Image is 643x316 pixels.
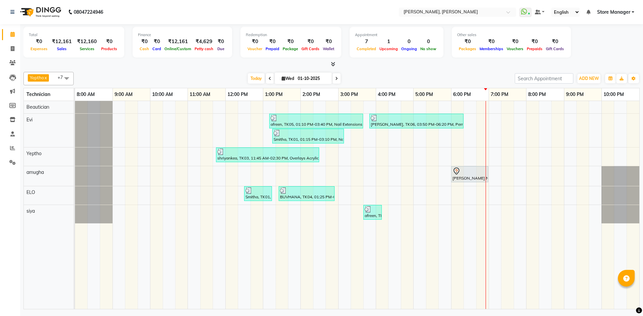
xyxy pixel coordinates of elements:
span: Package [281,46,300,51]
a: 11:00 AM [188,90,212,99]
span: Ongoing [400,46,419,51]
div: afreen, TK05, 01:10 PM-03:40 PM, Nail Extensions Acrylic-Hand,Permanent Nail Paint Solid Color-Ha... [270,115,362,127]
div: ₹0 [215,38,227,45]
div: 0 [419,38,438,45]
div: ₹4,629 [193,38,215,45]
div: ₹0 [29,38,49,45]
a: 12:00 PM [226,90,249,99]
span: Vouchers [505,46,525,51]
div: ₹0 [544,38,566,45]
div: Smitha, TK01, 12:30 PM-01:15 PM, Nail Art Cat Eye-Hand [245,187,271,200]
div: ₹12,160 [74,38,99,45]
button: ADD NEW [577,74,600,83]
div: ₹0 [138,38,151,45]
div: [PERSON_NAME] N, TK02, 06:00 PM-07:00 PM, Acrylic extension + Solid color [452,167,488,181]
div: ₹0 [264,38,281,45]
div: ₹0 [151,38,163,45]
input: Search Appointment [515,73,573,84]
span: Products [99,46,119,51]
span: Gift Cards [300,46,321,51]
div: ₹12,161 [163,38,193,45]
span: Wed [280,76,296,81]
iframe: chat widget [615,289,636,309]
span: Petty cash [193,46,215,51]
a: 10:00 AM [150,90,174,99]
div: 1 [378,38,400,45]
span: Services [78,46,96,51]
span: +7 [58,75,68,80]
div: shriyankea, TK03, 11:45 AM-02:30 PM, Overlays Acrylic-Hand,Nail Art Cat Eye-Hand,Nail Art Chrome-... [217,148,318,161]
span: Expenses [29,46,49,51]
span: Upcoming [378,46,400,51]
a: 2:00 PM [301,90,322,99]
div: ₹0 [99,38,119,45]
span: Prepaid [264,46,281,51]
div: ₹0 [281,38,300,45]
span: siya [26,208,35,214]
span: ADD NEW [579,76,599,81]
div: ₹0 [457,38,478,45]
a: 9:00 PM [564,90,585,99]
div: ₹0 [300,38,321,45]
div: Smitha, TK01, 01:15 PM-03:10 PM, Nail Extensions Acrylic-Hand,Nail Art Cat Eye-Hand,Nail Art Per ... [273,130,343,142]
span: Cash [138,46,151,51]
input: 2025-10-01 [296,74,329,84]
div: ₹0 [321,38,336,45]
a: 1:00 PM [263,90,284,99]
span: Due [216,46,226,51]
span: No show [419,46,438,51]
span: Card [151,46,163,51]
span: Gift Cards [544,46,566,51]
span: Prepaids [525,46,544,51]
div: Redemption [246,32,336,38]
div: [PERSON_NAME], TK06, 03:50 PM-06:20 PM, Permanent Nail Paint Solid Color-Hand,Nail Art Ombre-Hand... [370,115,463,127]
span: Online/Custom [163,46,193,51]
div: afreen, TK05, 03:40 PM-04:10 PM, Permanent Nail Paint Solid Color-Toes [364,206,381,219]
span: Today [248,73,265,84]
div: ₹12,161 [49,38,74,45]
div: Finance [138,32,227,38]
span: Evi [26,117,32,123]
div: 7 [355,38,378,45]
div: Other sales [457,32,566,38]
div: ₹0 [525,38,544,45]
div: ₹0 [478,38,505,45]
a: 9:00 AM [113,90,134,99]
a: 7:00 PM [489,90,510,99]
img: logo [17,3,63,21]
span: ELO [26,189,35,195]
a: 4:00 PM [376,90,397,99]
a: 6:00 PM [451,90,473,99]
span: Store Manager [597,9,630,16]
a: 3:00 PM [339,90,360,99]
span: Technician [26,91,50,97]
div: 0 [400,38,419,45]
div: Appointment [355,32,438,38]
span: Sales [55,46,68,51]
span: amugha [26,169,44,175]
a: 8:00 AM [75,90,96,99]
div: ₹0 [246,38,264,45]
a: x [44,75,47,80]
a: 8:00 PM [526,90,548,99]
span: Packages [457,46,478,51]
div: Total [29,32,119,38]
span: Yeptho [30,75,44,80]
div: BUVHANA, TK04, 01:25 PM-02:55 PM, Nail Extensions Acrylic-Hand,Permanent Nail Paint Solid Color-Hand [279,187,334,200]
span: Wallet [321,46,336,51]
span: Yeptho [26,150,42,156]
span: Beautician [26,104,49,110]
b: 08047224946 [74,3,103,21]
span: Memberships [478,46,505,51]
div: ₹0 [505,38,525,45]
a: 5:00 PM [414,90,435,99]
a: 10:00 PM [602,90,626,99]
span: Voucher [246,46,264,51]
span: Completed [355,46,378,51]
